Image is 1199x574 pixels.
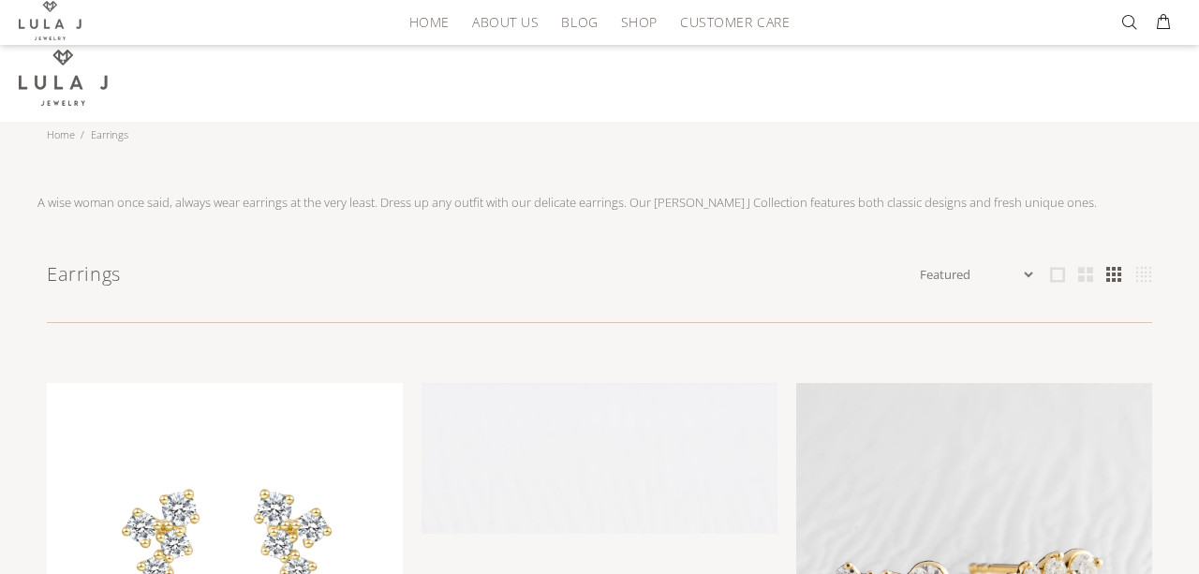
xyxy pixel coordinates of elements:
[81,122,134,148] li: Earrings
[680,15,790,29] span: CUSTOMER CARE
[796,551,1152,567] a: Ivy Climber earrings
[47,551,403,567] a: linear-gradient(135deg,rgba(255, 238, 179, 1) 0%, rgba(212, 175, 55, 1) 100%)
[621,15,658,29] span: SHOP
[398,7,461,37] a: HOME
[47,127,75,141] a: Home
[409,15,450,29] span: HOME
[669,7,790,37] a: CUSTOMER CARE
[550,7,609,37] a: BLOG
[472,15,539,29] span: ABOUT US
[561,15,598,29] span: BLOG
[47,260,916,288] h1: Earrings
[610,7,669,37] a: SHOP
[37,193,1097,212] p: A wise woman once said, always wear earrings at the very least. Dress up any outfit with our deli...
[461,7,550,37] a: ABOUT US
